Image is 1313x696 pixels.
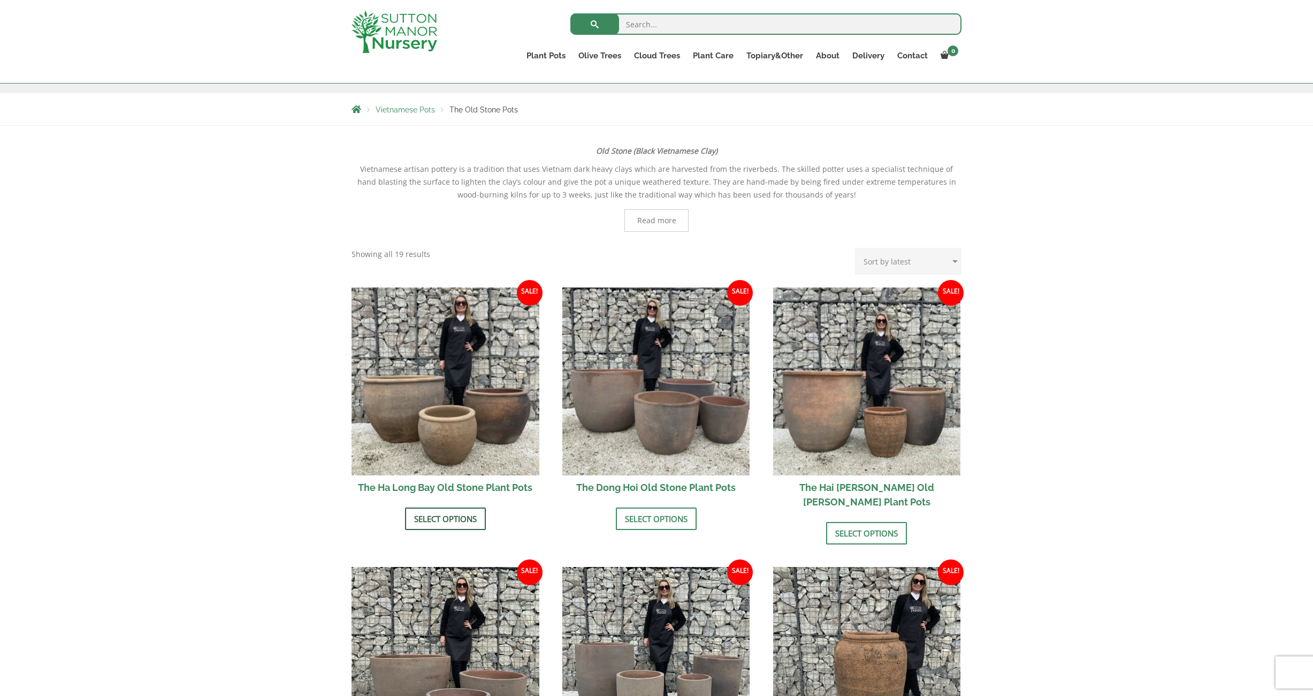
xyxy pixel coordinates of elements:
[352,11,437,53] img: logo
[596,146,717,156] strong: Old Stone (Black Vietnamese Clay)
[352,288,539,500] a: Sale! The Ha Long Bay Old Stone Plant Pots
[616,508,697,530] a: Select options for “The Dong Hoi Old Stone Plant Pots”
[891,48,934,63] a: Contact
[562,288,750,500] a: Sale! The Dong Hoi Old Stone Plant Pots
[948,46,958,56] span: 0
[562,475,750,500] h2: The Dong Hoi Old Stone Plant Pots
[405,508,486,530] a: Select options for “The Ha Long Bay Old Stone Plant Pots”
[938,280,964,306] span: Sale!
[352,163,961,201] p: Vietnamese artisan pottery is a tradition that uses Vietnam dark heavy clays which are harvested ...
[773,475,961,514] h2: The Hai [PERSON_NAME] Old [PERSON_NAME] Plant Pots
[352,105,961,114] nav: Breadcrumbs
[934,48,961,63] a: 0
[570,13,961,35] input: Search...
[773,288,961,475] img: The Hai Phong Old Stone Plant Pots
[449,105,518,114] span: The Old Stone Pots
[773,288,961,514] a: Sale! The Hai [PERSON_NAME] Old [PERSON_NAME] Plant Pots
[826,522,907,544] a: Select options for “The Hai Phong Old Stone Plant Pots”
[810,48,846,63] a: About
[727,280,753,306] span: Sale!
[352,248,430,261] p: Showing all 19 results
[517,280,543,306] span: Sale!
[686,48,740,63] a: Plant Care
[520,48,572,63] a: Plant Pots
[628,48,686,63] a: Cloud Trees
[637,217,676,224] span: Read more
[517,559,543,585] span: Sale!
[846,48,891,63] a: Delivery
[352,288,539,475] img: The Ha Long Bay Old Stone Plant Pots
[352,475,539,500] h2: The Ha Long Bay Old Stone Plant Pots
[376,105,435,114] a: Vietnamese Pots
[562,288,750,475] img: The Dong Hoi Old Stone Plant Pots
[572,48,628,63] a: Olive Trees
[938,559,964,585] span: Sale!
[727,559,753,585] span: Sale!
[855,248,961,275] select: Shop order
[740,48,810,63] a: Topiary&Other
